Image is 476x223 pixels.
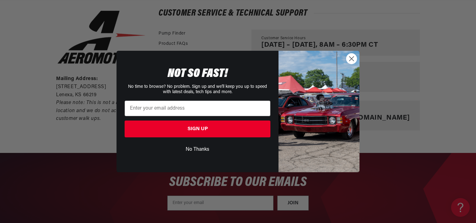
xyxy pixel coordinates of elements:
button: No Thanks [125,144,270,155]
span: NOT SO FAST! [168,68,228,80]
button: Close dialog [346,53,357,64]
span: No time to browse? No problem. Sign up and we'll keep you up to speed with latest deals, tech tip... [128,84,267,94]
input: Enter your email address [125,101,270,116]
img: 85cdd541-2605-488b-b08c-a5ee7b438a35.jpeg [278,51,359,172]
button: SIGN UP [125,121,270,137]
